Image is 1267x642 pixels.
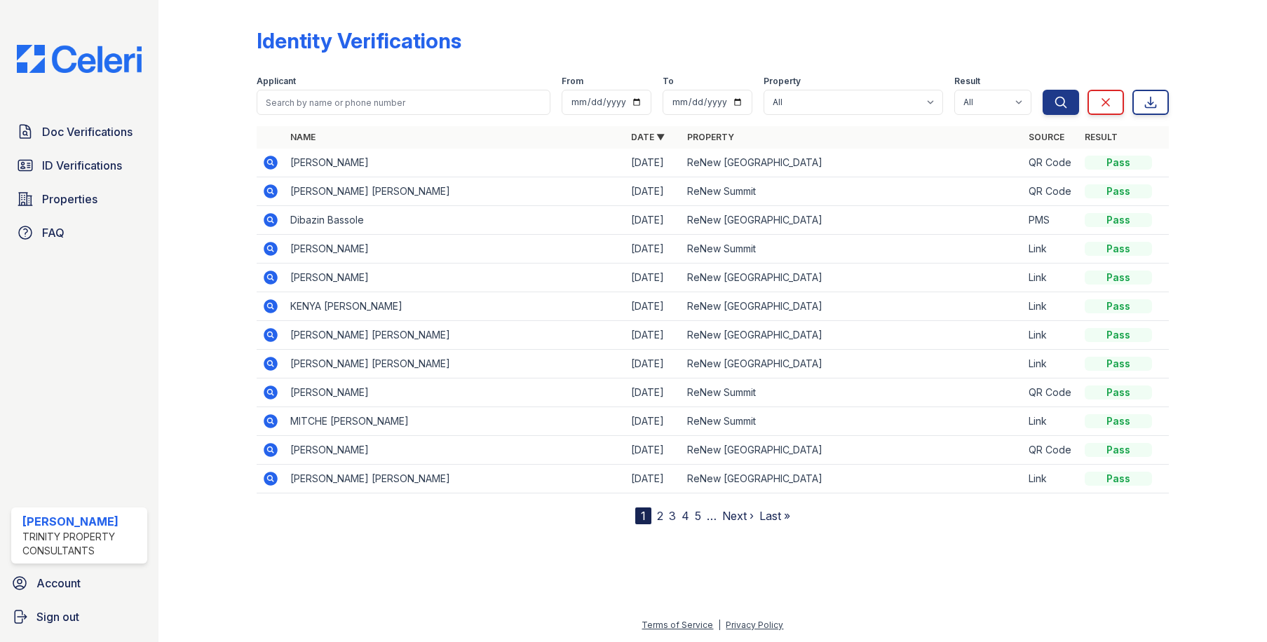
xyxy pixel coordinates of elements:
[682,465,1022,493] td: ReNew [GEOGRAPHIC_DATA]
[1023,292,1079,321] td: Link
[625,436,682,465] td: [DATE]
[285,350,625,378] td: [PERSON_NAME] [PERSON_NAME]
[285,321,625,350] td: [PERSON_NAME] [PERSON_NAME]
[1023,264,1079,292] td: Link
[285,177,625,206] td: [PERSON_NAME] [PERSON_NAME]
[42,123,133,140] span: Doc Verifications
[682,350,1022,378] td: ReNew [GEOGRAPHIC_DATA]
[290,132,316,142] a: Name
[625,177,682,206] td: [DATE]
[631,132,665,142] a: Date ▼
[682,149,1022,177] td: ReNew [GEOGRAPHIC_DATA]
[1085,242,1152,256] div: Pass
[759,509,790,523] a: Last »
[257,76,296,87] label: Applicant
[1029,132,1064,142] a: Source
[625,465,682,493] td: [DATE]
[625,235,682,264] td: [DATE]
[625,149,682,177] td: [DATE]
[657,509,663,523] a: 2
[682,177,1022,206] td: ReNew Summit
[625,292,682,321] td: [DATE]
[1023,407,1079,436] td: Link
[1023,321,1079,350] td: Link
[642,620,713,630] a: Terms of Service
[36,575,81,592] span: Account
[682,292,1022,321] td: ReNew [GEOGRAPHIC_DATA]
[625,206,682,235] td: [DATE]
[625,264,682,292] td: [DATE]
[682,321,1022,350] td: ReNew [GEOGRAPHIC_DATA]
[722,509,754,523] a: Next ›
[6,45,153,73] img: CE_Logo_Blue-a8612792a0a2168367f1c8372b55b34899dd931a85d93a1a3d3e32e68fde9ad4.png
[1023,436,1079,465] td: QR Code
[682,235,1022,264] td: ReNew Summit
[22,513,142,530] div: [PERSON_NAME]
[718,620,721,630] div: |
[11,151,147,179] a: ID Verifications
[42,157,122,174] span: ID Verifications
[257,90,550,115] input: Search by name or phone number
[1085,156,1152,170] div: Pass
[625,378,682,407] td: [DATE]
[1085,213,1152,227] div: Pass
[285,149,625,177] td: [PERSON_NAME]
[11,118,147,146] a: Doc Verifications
[562,76,583,87] label: From
[285,235,625,264] td: [PERSON_NAME]
[11,185,147,213] a: Properties
[1085,132,1118,142] a: Result
[11,219,147,247] a: FAQ
[285,436,625,465] td: [PERSON_NAME]
[707,507,717,524] span: …
[764,76,801,87] label: Property
[1023,350,1079,378] td: Link
[682,264,1022,292] td: ReNew [GEOGRAPHIC_DATA]
[682,407,1022,436] td: ReNew Summit
[682,378,1022,407] td: ReNew Summit
[625,407,682,436] td: [DATE]
[1085,443,1152,457] div: Pass
[1085,385,1152,399] div: Pass
[6,569,153,597] a: Account
[1085,271,1152,285] div: Pass
[285,206,625,235] td: Dibazin Bassole
[1085,414,1152,428] div: Pass
[6,603,153,631] a: Sign out
[1023,149,1079,177] td: QR Code
[682,436,1022,465] td: ReNew [GEOGRAPHIC_DATA]
[669,509,676,523] a: 3
[1023,206,1079,235] td: PMS
[1023,177,1079,206] td: QR Code
[695,509,701,523] a: 5
[682,206,1022,235] td: ReNew [GEOGRAPHIC_DATA]
[285,465,625,493] td: [PERSON_NAME] [PERSON_NAME]
[682,509,689,523] a: 4
[625,350,682,378] td: [DATE]
[285,378,625,407] td: [PERSON_NAME]
[22,530,142,558] div: Trinity Property Consultants
[1023,465,1079,493] td: Link
[285,264,625,292] td: [PERSON_NAME]
[726,620,783,630] a: Privacy Policy
[1085,299,1152,313] div: Pass
[1023,235,1079,264] td: Link
[285,407,625,436] td: MITCHE [PERSON_NAME]
[663,76,674,87] label: To
[42,224,65,241] span: FAQ
[257,28,461,53] div: Identity Verifications
[1085,357,1152,371] div: Pass
[954,76,980,87] label: Result
[1085,472,1152,486] div: Pass
[1085,184,1152,198] div: Pass
[1023,378,1079,407] td: QR Code
[625,321,682,350] td: [DATE]
[635,507,651,524] div: 1
[1085,328,1152,342] div: Pass
[687,132,734,142] a: Property
[36,608,79,625] span: Sign out
[42,191,97,207] span: Properties
[285,292,625,321] td: KENYA [PERSON_NAME]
